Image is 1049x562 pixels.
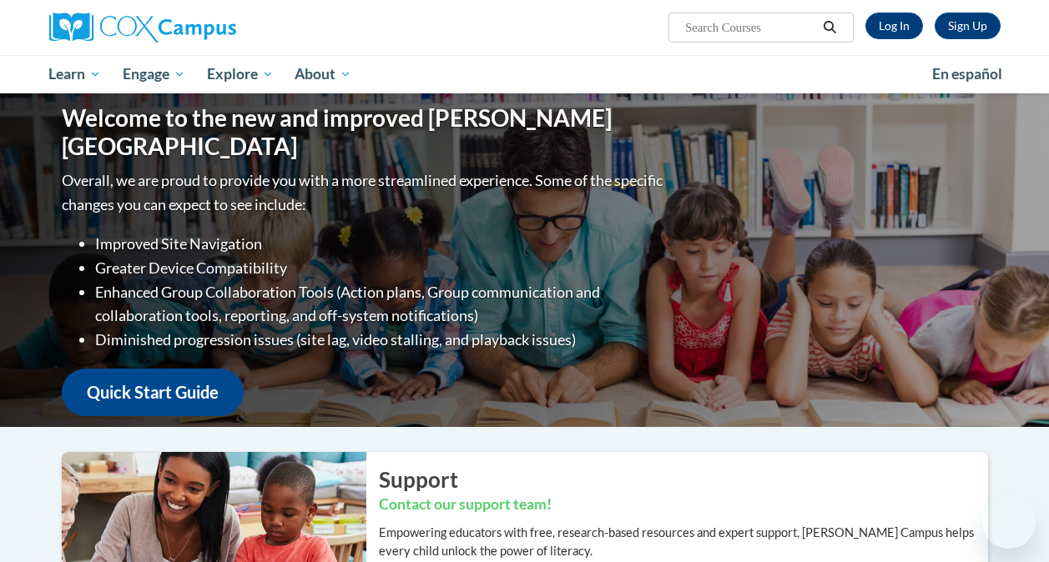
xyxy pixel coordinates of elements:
a: Learn [38,55,113,93]
input: Search Courses [683,18,817,38]
a: Cox Campus [49,13,350,43]
p: Empowering educators with free, research-based resources and expert support, [PERSON_NAME] Campus... [379,524,988,560]
h3: Contact our support team! [379,494,988,515]
div: Main menu [37,55,1013,93]
li: Diminished progression issues (site lag, video stalling, and playback issues) [95,328,667,352]
a: Register [935,13,1001,39]
a: Quick Start Guide [62,369,244,416]
a: Log In [865,13,923,39]
a: Explore [196,55,285,93]
h1: Welcome to the new and improved [PERSON_NAME][GEOGRAPHIC_DATA] [62,104,667,160]
span: Learn [48,64,101,84]
p: Overall, we are proud to provide you with a more streamlined experience. Some of the specific cha... [62,168,667,217]
span: Engage [123,64,185,84]
img: Cox Campus [49,13,236,43]
li: Greater Device Compatibility [95,256,667,280]
span: En español [932,65,1002,83]
span: Explore [207,64,274,84]
li: Enhanced Group Collaboration Tools (Action plans, Group communication and collaboration tools, re... [95,280,667,329]
iframe: Button to launch messaging window [982,495,1036,549]
a: Engage [112,55,196,93]
button: Search [817,18,842,38]
h2: Support [379,464,988,494]
span: About [295,64,351,84]
li: Improved Site Navigation [95,232,667,256]
a: About [284,55,362,93]
a: En español [921,57,1013,92]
